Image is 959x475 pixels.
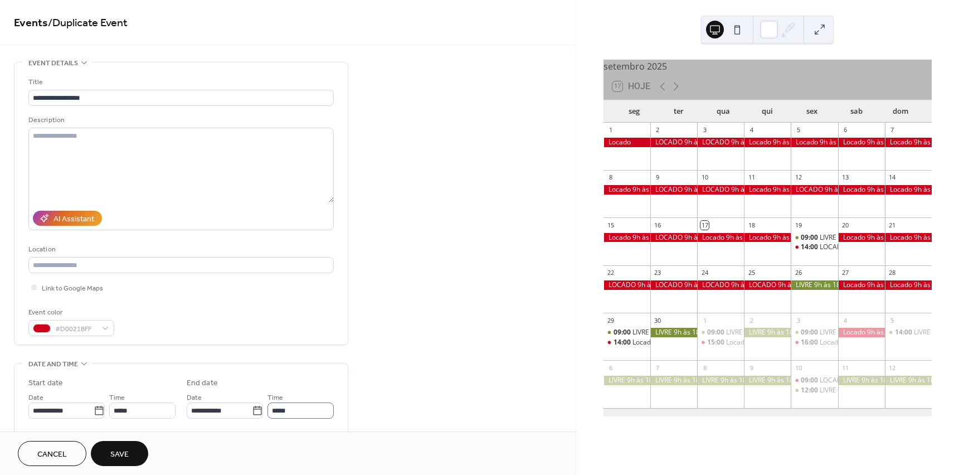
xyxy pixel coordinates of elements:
div: LOCADO 9h às 18h [603,280,650,290]
div: Locado 9h às 18h [744,138,791,147]
div: 5 [794,126,802,134]
div: 21 [888,221,897,229]
div: LIVRE 9h às 13h [603,328,650,337]
div: 14 [888,173,897,182]
div: 10 [794,363,802,372]
div: LIVRE 9h às 15h [820,328,868,337]
div: LOCADO 9h às 18h [697,280,744,290]
div: qui [745,100,790,123]
span: 09:00 [614,328,632,337]
div: Locado 9h às 18h [603,233,650,243]
div: 12 [888,363,897,372]
div: Locado 9h às 18h [838,280,885,290]
div: 3 [794,316,802,324]
span: / Duplicate Event [48,12,128,34]
div: LIVRE 9h às 18h [650,376,697,385]
div: End date [187,377,218,389]
div: 25 [747,269,756,277]
div: LOCADO 9h às 18h [650,233,697,243]
div: qua [701,100,746,123]
span: Time [109,392,125,404]
div: 2 [654,126,662,134]
div: LOCADO 9h às 18h [791,185,838,195]
div: seg [612,100,657,123]
div: LIVRE 9h às 18h [744,328,791,337]
div: 17 [700,221,709,229]
div: LOCADO 14h às 18h [791,243,838,252]
span: Save [110,449,129,461]
div: 4 [841,316,850,324]
div: 8 [700,363,709,372]
div: 5 [888,316,897,324]
div: 2 [747,316,756,324]
button: Cancel [18,441,86,466]
div: 28 [888,269,897,277]
a: Events [14,12,48,34]
div: LIVRE 9h às 15h [791,328,838,337]
div: LOCADO 14h às 18h [820,243,883,252]
div: 8 [607,173,615,182]
div: LIVRE 9h às 18h [838,376,885,385]
div: 12 [794,173,802,182]
button: AI Assistant [33,211,102,226]
div: ter [656,100,701,123]
div: LIVRE 9h às 18h [697,376,744,385]
div: 19 [794,221,802,229]
div: Title [28,76,332,88]
div: LOCADO 9h às 18h [650,138,697,147]
div: setembro 2025 [603,60,932,73]
div: Locado 14h às 18h [632,338,690,347]
div: 11 [841,363,850,372]
div: 16 [654,221,662,229]
span: Time [267,392,283,404]
div: 13 [841,173,850,182]
div: LIVRE 12h às 17h [791,386,838,395]
div: 27 [841,269,850,277]
div: AI Assistant [53,214,94,225]
div: Locado 15h às 18h [697,338,744,347]
div: Locado 9h às 18h [697,233,744,243]
div: 6 [607,363,615,372]
span: Link to Google Maps [42,283,103,294]
div: LOCADO 9h às 12h [820,376,879,385]
div: 9 [747,363,756,372]
div: 26 [794,269,802,277]
div: LIVRE 9h às 14h [697,328,744,337]
div: 23 [654,269,662,277]
div: 1 [700,316,709,324]
div: sab [834,100,879,123]
div: LIVRE 9h às 18h [885,376,932,385]
div: Locado 16h às 18h [791,338,838,347]
div: Location [28,244,332,255]
div: 22 [607,269,615,277]
div: LIVRE 14h às 16h [885,328,932,337]
div: Locado 16h às 18h [820,338,878,347]
div: LIVRE 9h às 13h [791,233,838,243]
div: LOCADO 9h às 18h [697,185,744,195]
div: Locado 14h às 18h [603,338,650,347]
div: Locado 9h às 18h [791,138,838,147]
span: 12:00 [801,386,820,395]
div: Description [28,114,332,126]
span: Date [187,392,202,404]
div: 11 [747,173,756,182]
span: 14:00 [895,328,914,337]
div: LIVRE 9h às 18h [603,376,650,385]
div: Locado 9h às 18h [885,233,932,243]
div: Locado [603,138,650,147]
div: Event color [28,307,112,318]
div: 29 [607,316,615,324]
span: Date [28,392,43,404]
div: Locado 9h às 18h [838,328,885,337]
div: LIVRE 12h às 17h [820,386,872,395]
div: Locado 9h às 18h [744,233,791,243]
div: 1 [607,126,615,134]
div: Locado 9h às 18h [603,185,650,195]
div: 4 [747,126,756,134]
div: Locado 9h às 18h [838,138,885,147]
div: LIVRE 9h às 18h [744,376,791,385]
div: LOCADO 9h às 12h [791,376,838,385]
span: Event details [28,57,78,69]
div: LIVRE 9h às 14h [726,328,775,337]
span: Cancel [37,449,67,461]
